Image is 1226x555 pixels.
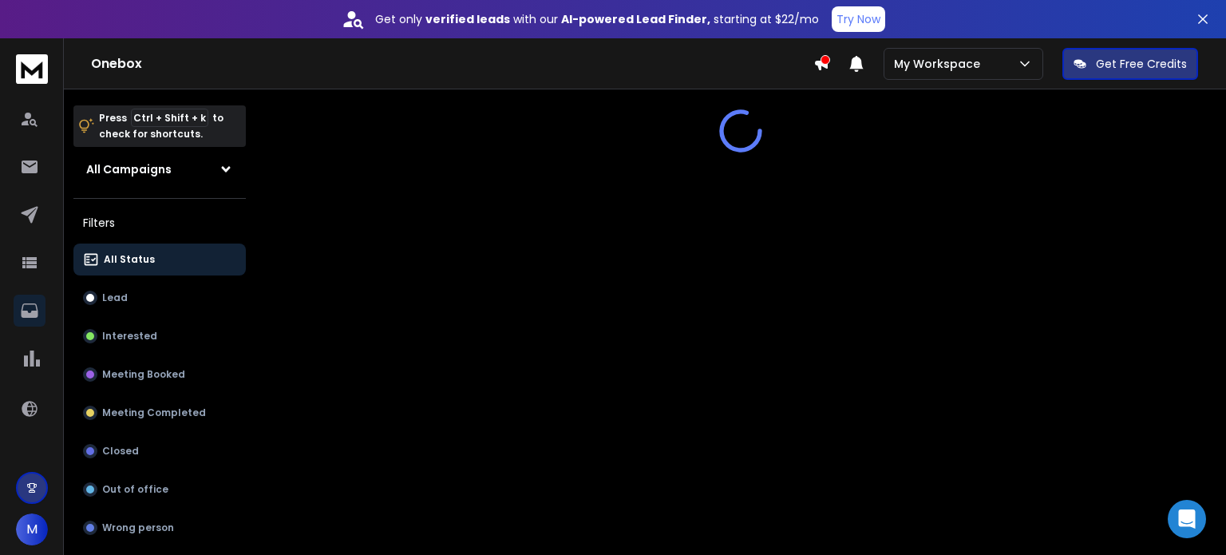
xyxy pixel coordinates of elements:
button: All Campaigns [73,153,246,185]
p: Lead [102,291,128,304]
p: Meeting Booked [102,368,185,381]
strong: verified leads [425,11,510,27]
button: M [16,513,48,545]
p: Out of office [102,483,168,496]
div: Open Intercom Messenger [1168,500,1206,538]
button: Try Now [832,6,885,32]
h1: Onebox [91,54,813,73]
p: Try Now [836,11,880,27]
p: Closed [102,445,139,458]
span: Ctrl + Shift + k [131,109,208,127]
p: Wrong person [102,521,174,534]
h1: All Campaigns [86,161,172,177]
img: logo [16,54,48,84]
button: Meeting Booked [73,359,246,390]
button: Meeting Completed [73,397,246,429]
button: Lead [73,282,246,314]
h3: Filters [73,212,246,234]
p: Press to check for shortcuts. [99,110,223,142]
p: Get only with our starting at $22/mo [375,11,819,27]
p: My Workspace [894,56,987,72]
p: All Status [104,253,155,266]
p: Get Free Credits [1096,56,1187,72]
button: Closed [73,435,246,467]
p: Interested [102,330,157,343]
button: All Status [73,244,246,276]
strong: AI-powered Lead Finder, [561,11,710,27]
button: Out of office [73,474,246,505]
p: Meeting Completed [102,406,206,419]
button: Interested [73,320,246,352]
button: Wrong person [73,512,246,544]
button: Get Free Credits [1062,48,1198,80]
